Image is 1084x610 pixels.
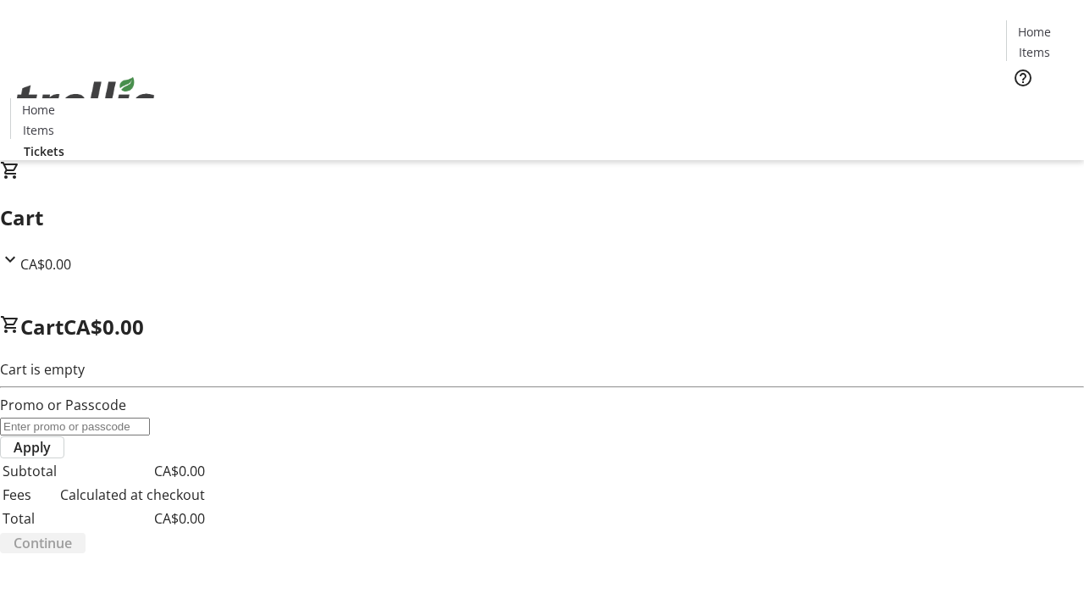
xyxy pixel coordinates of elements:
[20,255,71,274] span: CA$0.00
[1007,23,1061,41] a: Home
[1006,61,1040,95] button: Help
[1006,98,1074,116] a: Tickets
[22,101,55,119] span: Home
[11,121,65,139] a: Items
[1007,43,1061,61] a: Items
[1019,43,1050,61] span: Items
[2,507,58,530] td: Total
[2,460,58,482] td: Subtotal
[59,484,206,506] td: Calculated at checkout
[2,484,58,506] td: Fees
[59,507,206,530] td: CA$0.00
[64,313,144,341] span: CA$0.00
[24,142,64,160] span: Tickets
[14,437,51,457] span: Apply
[1018,23,1051,41] span: Home
[11,101,65,119] a: Home
[10,142,78,160] a: Tickets
[23,121,54,139] span: Items
[1020,98,1060,116] span: Tickets
[10,58,161,143] img: Orient E2E Organization SdwJoS00mz's Logo
[59,460,206,482] td: CA$0.00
